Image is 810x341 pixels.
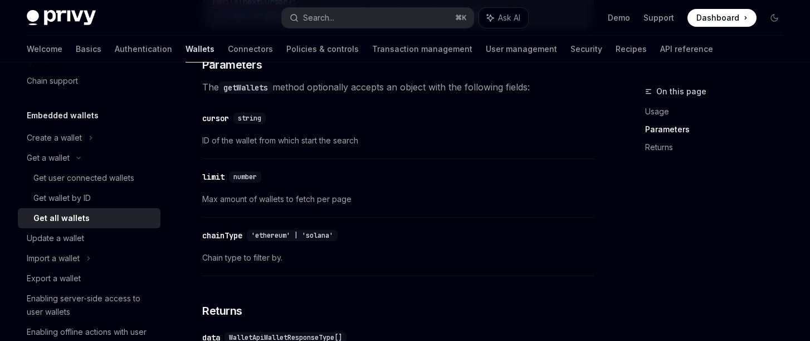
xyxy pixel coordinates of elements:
[76,36,101,63] a: Basics
[286,36,359,63] a: Policies & controls
[219,81,272,94] code: getWallets
[656,85,706,98] span: On this page
[455,13,467,22] span: ⌘ K
[202,230,242,241] div: chainType
[687,9,757,27] a: Dashboard
[186,36,214,63] a: Wallets
[479,8,528,28] button: Ask AI
[303,11,334,25] div: Search...
[696,12,739,23] span: Dashboard
[27,252,80,265] div: Import a wallet
[202,251,594,265] span: Chain type to filter by.
[33,171,134,185] div: Get user connected wallets
[645,121,792,138] a: Parameters
[27,74,78,88] div: Chain support
[570,36,602,63] a: Security
[645,138,792,156] a: Returns
[27,272,81,285] div: Export a wallet
[233,172,257,181] span: number
[18,289,160,322] a: Enabling server-side access to user wallets
[498,12,520,23] span: Ask AI
[18,188,160,208] a: Get wallet by ID
[27,36,62,63] a: Welcome
[765,9,783,27] button: Toggle dark mode
[238,114,261,123] span: string
[202,171,225,182] div: limit
[251,231,333,240] span: 'ethereum' | 'solana'
[202,57,262,73] span: Parameters
[202,79,594,95] span: The method optionally accepts an object with the following fields:
[115,36,172,63] a: Authentication
[27,131,82,145] div: Create a wallet
[608,12,630,23] a: Demo
[282,8,474,28] button: Search...⌘K
[18,268,160,289] a: Export a wallet
[18,228,160,248] a: Update a wallet
[616,36,647,63] a: Recipes
[486,36,557,63] a: User management
[202,134,594,147] span: ID of the wallet from which start the search
[33,212,90,225] div: Get all wallets
[18,208,160,228] a: Get all wallets
[27,292,154,319] div: Enabling server-side access to user wallets
[18,71,160,91] a: Chain support
[643,12,674,23] a: Support
[202,193,594,206] span: Max amount of wallets to fetch per page
[27,109,99,122] h5: Embedded wallets
[228,36,273,63] a: Connectors
[18,168,160,188] a: Get user connected wallets
[660,36,713,63] a: API reference
[27,232,84,245] div: Update a wallet
[27,10,96,26] img: dark logo
[202,303,242,319] span: Returns
[33,191,91,205] div: Get wallet by ID
[27,151,70,165] div: Get a wallet
[202,113,229,124] div: cursor
[645,103,792,121] a: Usage
[372,36,472,63] a: Transaction management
